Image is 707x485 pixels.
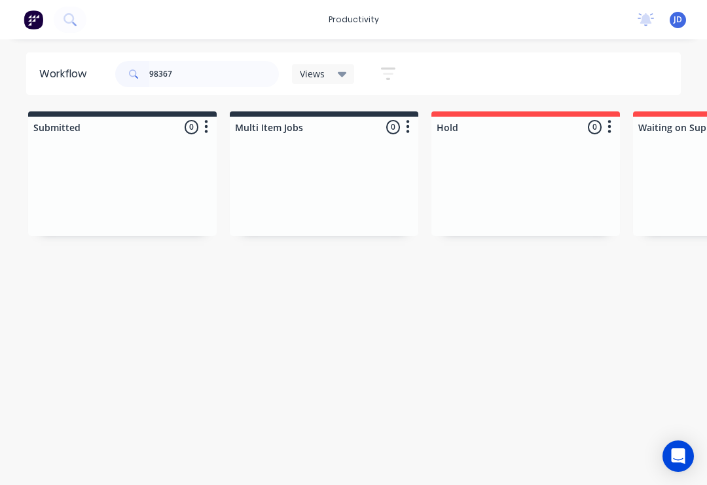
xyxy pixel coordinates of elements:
div: Workflow [39,66,93,82]
span: Views [300,67,325,81]
span: JD [674,14,682,26]
img: Factory [24,10,43,29]
input: Search for orders... [149,61,279,87]
div: Open Intercom Messenger [662,440,694,472]
div: productivity [322,10,386,29]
